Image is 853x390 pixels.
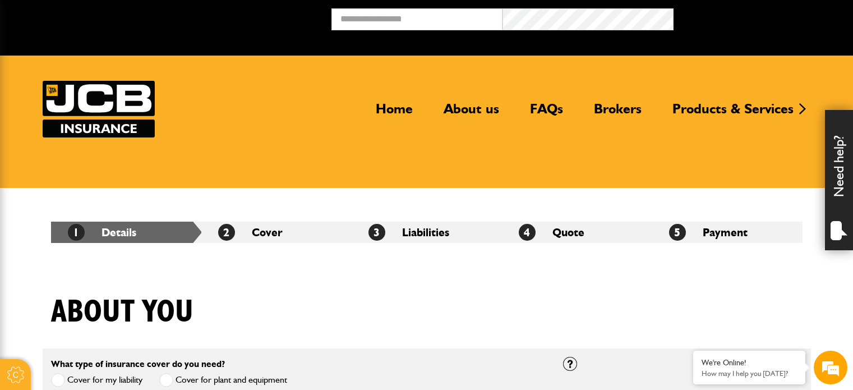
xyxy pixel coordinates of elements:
[702,369,797,378] p: How may I help you today?
[674,8,845,26] button: Broker Login
[435,100,508,126] a: About us
[522,100,571,126] a: FAQs
[825,110,853,250] div: Need help?
[51,222,201,243] li: Details
[159,373,287,387] label: Cover for plant and equipment
[652,222,803,243] li: Payment
[51,373,142,387] label: Cover for my liability
[201,222,352,243] li: Cover
[664,100,802,126] a: Products & Services
[43,81,155,137] a: JCB Insurance Services
[702,358,797,368] div: We're Online!
[502,222,652,243] li: Quote
[519,224,536,241] span: 4
[51,360,225,369] label: What type of insurance cover do you need?
[368,224,385,241] span: 3
[43,81,155,137] img: JCB Insurance Services logo
[218,224,235,241] span: 2
[669,224,686,241] span: 5
[51,293,193,331] h1: About you
[68,224,85,241] span: 1
[352,222,502,243] li: Liabilities
[585,100,650,126] a: Brokers
[367,100,421,126] a: Home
